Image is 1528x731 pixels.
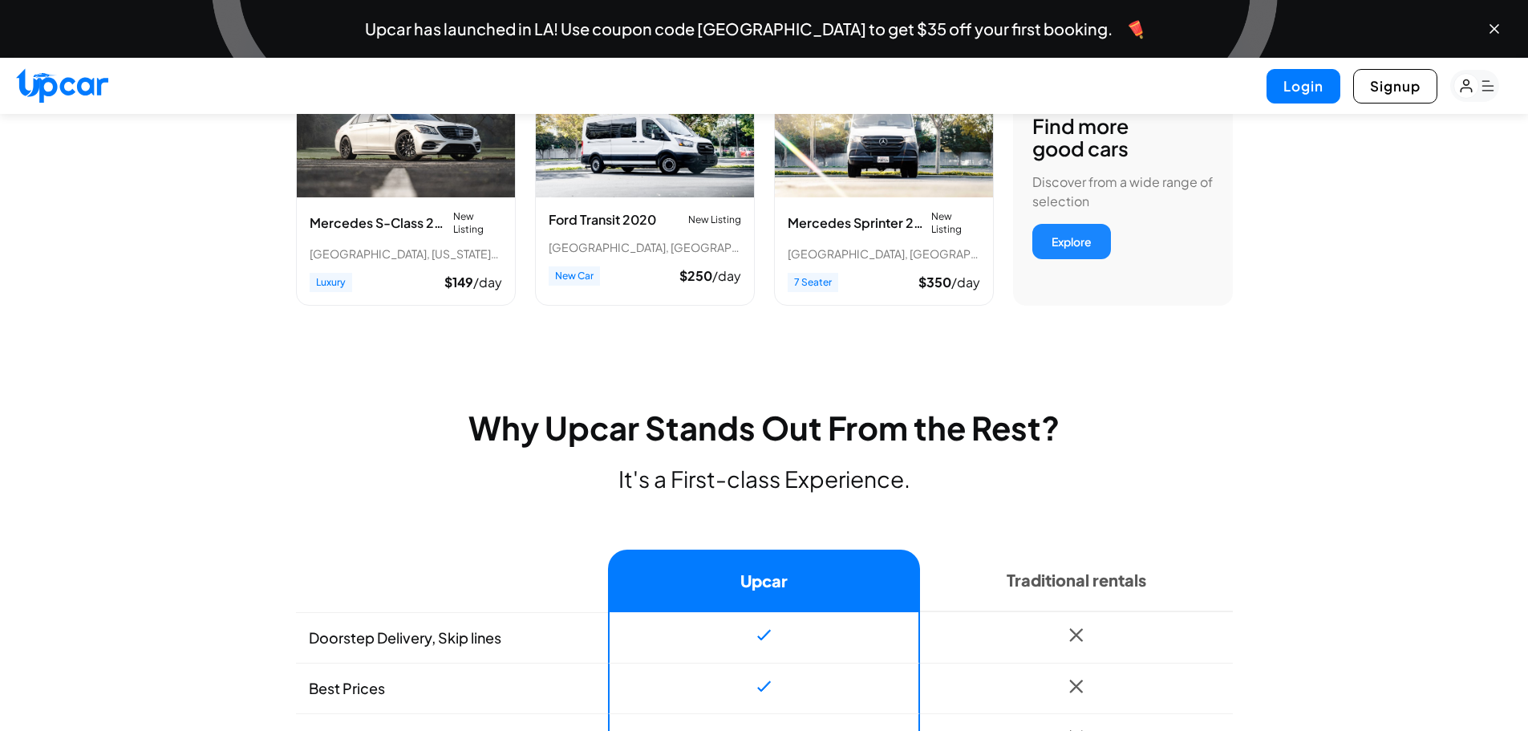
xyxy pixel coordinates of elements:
th: Traditional rentals [920,550,1232,612]
button: Close banner [1486,21,1502,37]
button: Login [1267,69,1340,104]
span: $ 250 [679,267,712,284]
div: View details for Mercedes S-Class 2020 [296,68,516,306]
span: Upcar has launched in LA! Use coupon code [GEOGRAPHIC_DATA] to get $35 off your first booking. [365,21,1113,37]
th: Upcar [608,550,920,612]
span: New Listing [688,213,741,226]
div: View details for Ford Transit 2020 [535,68,755,306]
button: Explore [1032,224,1111,259]
div: View details for Mercedes Sprinter 2025 [774,68,994,306]
div: [GEOGRAPHIC_DATA], [GEOGRAPHIC_DATA] [549,239,741,255]
h3: Mercedes S-Class 2020 [310,213,447,233]
span: 7 Seater [788,273,838,292]
span: /day [951,274,980,290]
h3: Mercedes Sprinter 2025 [788,213,926,233]
span: New Listing [453,210,502,236]
img: Ford Transit 2020 [536,69,754,197]
p: Discover from a wide range of selection [1032,173,1214,211]
p: It's a First-class Experience. [296,466,1233,492]
span: New Listing [931,210,979,236]
img: Upcar Logo [16,68,108,103]
h2: Why Upcar Stands Out From the Rest? [296,408,1233,447]
button: Signup [1353,69,1437,104]
span: Luxury [310,273,352,292]
td: Doorstep Delivery, Skip lines [296,612,608,663]
h3: Ford Transit 2020 [549,210,656,229]
img: Mercedes Sprinter 2025 [775,69,993,197]
div: [GEOGRAPHIC_DATA], [GEOGRAPHIC_DATA] [788,246,980,262]
span: $ 149 [444,274,473,290]
span: /day [473,274,502,290]
img: Mercedes S-Class 2020 [297,69,515,197]
td: Best Prices [296,663,608,714]
span: $ 350 [918,274,951,290]
h3: Find more good cars [1032,115,1129,160]
span: /day [712,267,741,284]
span: New Car [549,266,600,286]
div: [GEOGRAPHIC_DATA], [US_STATE] • 2 trips [310,246,502,262]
